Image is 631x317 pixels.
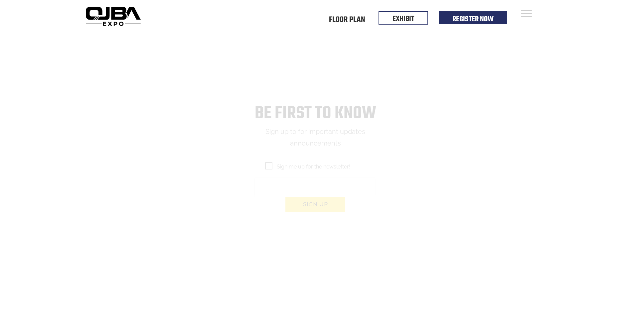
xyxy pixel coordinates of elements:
[265,162,350,171] span: Sign me up for the newsletter!
[240,126,391,149] p: Sign up to for important updates announcements
[285,197,345,212] button: Sign up
[393,13,414,25] a: EXHIBIT
[240,103,391,124] h1: Be first to know
[452,14,494,25] a: Register Now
